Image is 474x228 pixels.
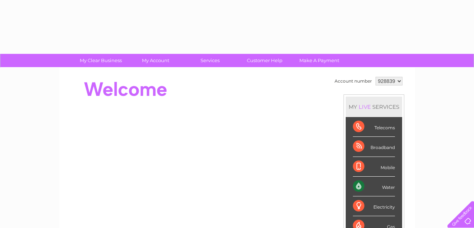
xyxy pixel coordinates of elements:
div: MY SERVICES [346,97,402,117]
div: Water [353,177,395,196]
div: Mobile [353,157,395,177]
div: Broadband [353,137,395,157]
div: Electricity [353,196,395,216]
a: Customer Help [235,54,294,67]
td: Account number [333,75,374,87]
a: My Clear Business [71,54,130,67]
a: My Account [126,54,185,67]
a: Make A Payment [290,54,349,67]
a: Services [180,54,240,67]
div: LIVE [357,103,372,110]
div: Telecoms [353,117,395,137]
